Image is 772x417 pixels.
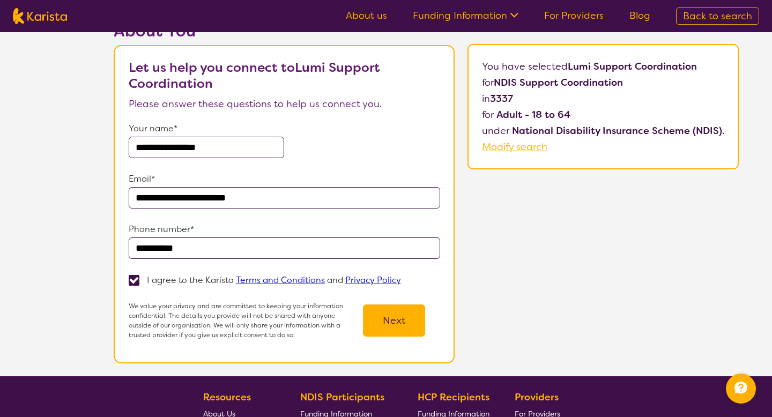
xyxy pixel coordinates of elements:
[418,391,489,404] b: HCP Recipients
[496,108,570,121] b: Adult - 18 to 64
[363,304,425,337] button: Next
[515,391,559,404] b: Providers
[494,76,623,89] b: NDIS Support Coordination
[203,391,251,404] b: Resources
[482,58,724,155] p: You have selected
[544,9,604,22] a: For Providers
[482,140,547,153] a: Modify search
[676,8,759,25] a: Back to search
[129,221,440,237] p: Phone number*
[147,274,401,286] p: I agree to the Karista and
[129,171,440,187] p: Email*
[300,391,384,404] b: NDIS Participants
[482,75,724,91] p: for
[346,9,387,22] a: About us
[236,274,325,286] a: Terms and Conditions
[129,301,348,340] p: We value your privacy and are committed to keeping your information confidential. The details you...
[482,123,724,139] p: under .
[726,374,756,404] button: Channel Menu
[129,121,440,137] p: Your name*
[568,60,697,73] b: Lumi Support Coordination
[512,124,722,137] b: National Disability Insurance Scheme (NDIS)
[629,9,650,22] a: Blog
[490,92,513,105] b: 3337
[683,10,752,23] span: Back to search
[482,91,724,107] p: in
[345,274,401,286] a: Privacy Policy
[129,96,440,112] p: Please answer these questions to help us connect you.
[129,59,380,92] b: Let us help you connect to Lumi Support Coordination
[482,107,724,123] p: for
[13,8,67,24] img: Karista logo
[114,21,455,41] h2: About You
[413,9,518,22] a: Funding Information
